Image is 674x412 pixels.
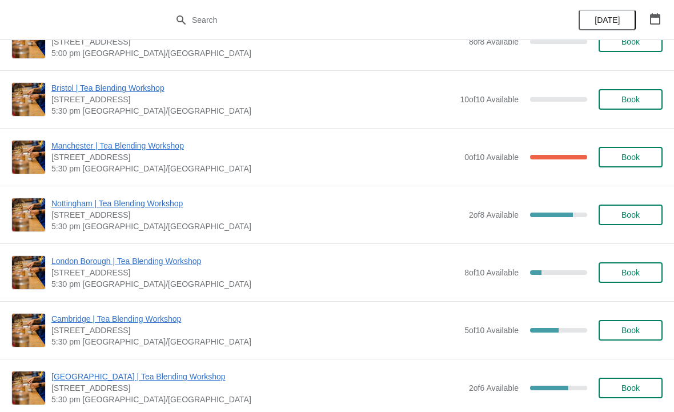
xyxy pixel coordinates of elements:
span: Cambridge | Tea Blending Workshop [51,313,459,325]
span: [STREET_ADDRESS] [51,382,463,394]
span: Manchester | Tea Blending Workshop [51,140,459,151]
img: Manchester | Tea Blending Workshop | 57 Church St, Manchester, M4 1PD | 5:30 pm Europe/London [12,141,45,174]
img: London Covent Garden | Tea Blending Workshop | 11 Monmouth St, London, WC2H 9DA | 5:30 pm Europe/... [12,371,45,405]
img: Cambridge | Tea Blending Workshop | 8-9 Green Street, Cambridge, CB2 3JU | 5:30 pm Europe/London [12,314,45,347]
span: London Borough | Tea Blending Workshop [51,255,459,267]
img: London Borough | Tea Blending Workshop | 7 Park St, London SE1 9AB, UK | 5:30 pm Europe/London [12,256,45,289]
span: [STREET_ADDRESS] [51,36,463,47]
button: Book [599,378,663,398]
span: 5:30 pm [GEOGRAPHIC_DATA]/[GEOGRAPHIC_DATA] [51,278,459,290]
button: [DATE] [579,10,636,30]
button: Book [599,320,663,341]
span: 0 of 10 Available [464,153,519,162]
span: 5:30 pm [GEOGRAPHIC_DATA]/[GEOGRAPHIC_DATA] [51,163,459,174]
span: Book [621,95,640,104]
span: Book [621,326,640,335]
span: 5 of 10 Available [464,326,519,335]
span: 5:30 pm [GEOGRAPHIC_DATA]/[GEOGRAPHIC_DATA] [51,336,459,347]
span: 5:00 pm [GEOGRAPHIC_DATA]/[GEOGRAPHIC_DATA] [51,47,463,59]
span: [STREET_ADDRESS] [51,267,459,278]
span: 10 of 10 Available [460,95,519,104]
span: Book [621,383,640,393]
span: 8 of 10 Available [464,268,519,277]
button: Book [599,89,663,110]
span: 5:30 pm [GEOGRAPHIC_DATA]/[GEOGRAPHIC_DATA] [51,221,463,232]
span: 5:30 pm [GEOGRAPHIC_DATA]/[GEOGRAPHIC_DATA] [51,105,454,117]
span: Book [621,153,640,162]
span: 5:30 pm [GEOGRAPHIC_DATA]/[GEOGRAPHIC_DATA] [51,394,463,405]
span: [DATE] [595,15,620,25]
img: Bristol | Tea Blending Workshop | 73 Park Street, Bristol, BS1 5PB | 5:30 pm Europe/London [12,83,45,116]
button: Book [599,31,663,52]
span: Bristol | Tea Blending Workshop [51,82,454,94]
span: [STREET_ADDRESS] [51,209,463,221]
span: [STREET_ADDRESS] [51,325,459,336]
span: 2 of 8 Available [469,210,519,219]
span: Book [621,37,640,46]
img: Norwich | Tea Blending Workshop | 9 Back Of The Inns, Norwich NR2 1PT, UK | 5:00 pm Europe/London [12,25,45,58]
span: 8 of 8 Available [469,37,519,46]
span: Book [621,268,640,277]
span: [STREET_ADDRESS] [51,151,459,163]
img: Nottingham | Tea Blending Workshop | 24 Bridlesmith Gate, Nottingham NG1 2GQ, UK | 5:30 pm Europe... [12,198,45,231]
button: Book [599,205,663,225]
span: [GEOGRAPHIC_DATA] | Tea Blending Workshop [51,371,463,382]
span: 2 of 6 Available [469,383,519,393]
button: Book [599,262,663,283]
span: Nottingham | Tea Blending Workshop [51,198,463,209]
input: Search [191,10,505,30]
span: Book [621,210,640,219]
button: Book [599,147,663,167]
span: [STREET_ADDRESS] [51,94,454,105]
